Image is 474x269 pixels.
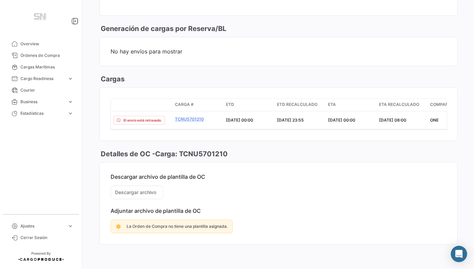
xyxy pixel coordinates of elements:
span: expand_more [67,76,73,82]
span: [DATE] 08:00 [379,117,406,123]
span: ETD [226,101,234,108]
span: ONE [430,117,439,123]
span: expand_more [67,110,73,116]
p: Descargar archivo de plantilla de OC [111,173,446,180]
span: [DATE] 23:55 [277,117,304,123]
span: Carga # [175,101,194,108]
span: No hay envíos para mostrar [111,48,446,55]
datatable-header-cell: ETA Recalculado [376,99,427,111]
span: Ajustes [20,223,65,229]
span: Overview [20,41,73,47]
span: expand_more [67,99,73,105]
span: La Orden de Compra no tiene una plantilla asignada. [127,224,228,229]
span: ETA Recalculado [379,101,419,108]
a: Courier [5,84,76,96]
h3: Cargas [99,74,125,84]
h3: Generación de cargas por Reserva/BL [99,24,226,33]
a: Cargas Marítimas [5,61,76,73]
span: [DATE] 00:00 [328,117,355,123]
span: Business [20,99,65,105]
a: TCNU5701210 [175,116,220,122]
span: ETD Recalculado [277,101,317,108]
a: Órdenes de Compra [5,50,76,61]
span: expand_more [67,223,73,229]
span: Cargas Marítimas [20,64,73,70]
datatable-header-cell: ETD [223,99,274,111]
span: Cerrar Sesión [20,235,73,241]
span: Cargo Readiness [20,76,65,82]
img: Manufactura+Logo.png [24,8,58,27]
datatable-header-cell: ETD Recalculado [274,99,325,111]
span: El envío está retrasado. [124,117,162,123]
span: Compañía naviera [430,101,472,108]
span: [DATE] 00:00 [226,117,253,123]
a: Overview [5,38,76,50]
span: Courier [20,87,73,93]
span: Estadísticas [20,110,65,116]
div: Abrir Intercom Messenger [451,246,467,262]
span: ETA [328,101,336,108]
datatable-header-cell: Carga # [172,99,223,111]
p: Adjuntar archivo de plantilla de OC [111,207,446,214]
datatable-header-cell: ETA [325,99,376,111]
span: Órdenes de Compra [20,52,73,59]
h3: Detalles de OC - Carga: TCNU5701210 [99,149,228,159]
